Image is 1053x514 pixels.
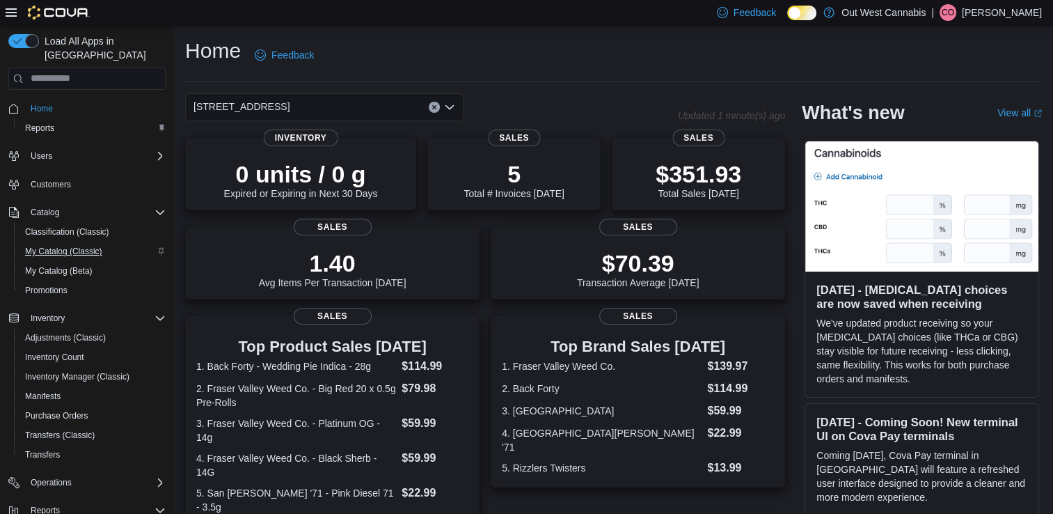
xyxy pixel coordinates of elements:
dd: $59.99 [402,415,468,432]
dd: $22.99 [707,425,774,442]
span: Operations [25,474,166,491]
dt: 2. Fraser Valley Weed Co. - Big Red 20 x 0.5g Pre-Rolls [196,382,396,410]
button: Open list of options [444,102,455,113]
div: Transaction Average [DATE] [577,249,699,288]
p: Out West Cannabis [841,4,926,21]
span: CO [942,4,954,21]
a: Inventory Count [19,349,90,366]
h3: [DATE] - [MEDICAL_DATA] choices are now saved when receiving [816,283,1027,311]
div: Chad O'Neill [940,4,956,21]
input: Dark Mode [787,6,816,20]
button: Inventory [25,310,70,327]
h3: Top Product Sales [DATE] [196,338,468,355]
span: Promotions [19,282,166,299]
dd: $22.99 [402,485,468,501]
span: Sales [599,308,677,325]
a: Reports [19,120,60,137]
dt: 3. Fraser Valley Weed Co. - Platinum OG - 14g [196,416,396,444]
span: Feedback [734,6,776,20]
h3: [DATE] - Coming Soon! New terminal UI on Cova Pay terminals [816,415,1027,443]
dt: 3. [GEOGRAPHIC_DATA] [502,404,702,418]
dt: 5. Rizzlers Twisters [502,461,702,475]
p: 5 [464,160,564,188]
span: Customers [25,176,166,193]
span: Transfers (Classic) [19,427,166,444]
span: Inventory [264,130,338,146]
button: Manifests [14,387,171,406]
button: Inventory Manager (Classic) [14,367,171,387]
span: Purchase Orders [25,410,88,421]
span: Adjustments (Classic) [19,329,166,346]
span: Users [25,148,166,164]
span: Customers [31,179,71,190]
span: [STREET_ADDRESS] [193,98,290,115]
dt: 1. Back Forty - Wedding Pie Indica - 28g [196,359,396,373]
button: Inventory [3,309,171,328]
a: Transfers [19,446,65,463]
button: Operations [3,473,171,492]
dd: $59.99 [707,403,774,419]
span: Reports [25,123,54,134]
dd: $59.99 [402,450,468,467]
button: Home [3,98,171,118]
a: Transfers (Classic) [19,427,100,444]
span: My Catalog (Beta) [19,263,166,279]
a: Classification (Classic) [19,224,115,240]
span: Load All Apps in [GEOGRAPHIC_DATA] [39,34,166,62]
span: Classification (Classic) [19,224,166,240]
span: My Catalog (Classic) [19,243,166,260]
button: My Catalog (Classic) [14,242,171,261]
p: 0 units / 0 g [224,160,378,188]
div: Expired or Expiring in Next 30 Days [224,160,378,199]
span: Transfers [25,449,60,460]
a: Feedback [249,41,319,69]
dd: $114.99 [402,358,468,375]
span: Dark Mode [787,20,788,21]
p: [PERSON_NAME] [962,4,1042,21]
p: | [931,4,934,21]
a: Inventory Manager (Classic) [19,368,135,385]
a: View allExternal link [997,107,1042,118]
svg: External link [1034,109,1042,118]
p: We've updated product receiving so your [MEDICAL_DATA] choices (like THCa or CBG) stay visible fo... [816,316,1027,386]
button: Transfers [14,445,171,465]
span: Promotions [25,285,68,296]
button: Inventory Count [14,348,171,367]
button: Transfers (Classic) [14,426,171,445]
p: Updated 1 minute(s) ago [678,110,785,121]
p: $351.93 [656,160,741,188]
span: Home [31,103,53,114]
h2: What's new [802,102,904,124]
div: Total # Invoices [DATE] [464,160,564,199]
span: Reports [19,120,166,137]
div: Total Sales [DATE] [656,160,741,199]
dd: $139.97 [707,358,774,375]
span: My Catalog (Beta) [25,265,93,277]
span: Inventory Manager (Classic) [25,371,129,382]
h1: Home [185,37,241,65]
button: My Catalog (Beta) [14,261,171,281]
a: Purchase Orders [19,407,94,424]
span: Catalog [31,207,59,218]
span: Transfers [19,446,166,463]
a: Customers [25,176,77,193]
button: Adjustments (Classic) [14,328,171,348]
dd: $79.98 [402,380,468,397]
button: Purchase Orders [14,406,171,426]
span: Adjustments (Classic) [25,332,106,343]
p: 1.40 [259,249,406,277]
span: Home [25,100,166,117]
span: Feedback [271,48,314,62]
span: Sales [294,219,372,235]
span: Operations [31,477,72,488]
span: Inventory [25,310,166,327]
a: Promotions [19,282,73,299]
dt: 2. Back Forty [502,382,702,396]
button: Promotions [14,281,171,300]
span: Inventory [31,313,65,324]
span: Catalog [25,204,166,221]
span: Transfers (Classic) [25,430,95,441]
button: Catalog [25,204,65,221]
dd: $114.99 [707,380,774,397]
button: Clear input [429,102,440,113]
